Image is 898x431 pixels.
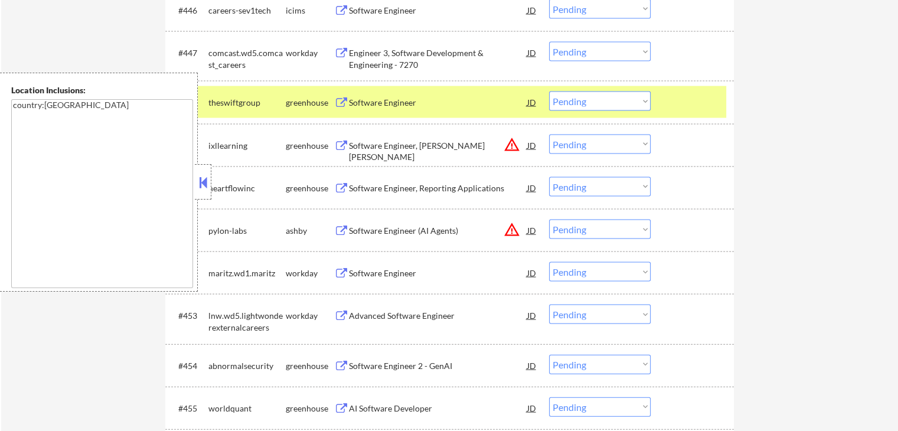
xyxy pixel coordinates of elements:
div: AI Software Developer [349,403,527,414]
div: #454 [178,360,199,372]
div: #455 [178,403,199,414]
div: pylon-labs [208,225,286,237]
div: #447 [178,47,199,59]
div: icims [286,5,334,17]
div: JD [526,305,538,326]
div: workday [286,47,334,59]
div: JD [526,355,538,376]
div: greenhouse [286,403,334,414]
div: greenhouse [286,360,334,372]
div: JD [526,220,538,241]
div: Location Inclusions: [11,84,193,96]
div: worldquant [208,403,286,414]
div: #446 [178,5,199,17]
div: ixllearning [208,140,286,152]
div: Software Engineer 2 - GenAI [349,360,527,372]
div: careers-sev1tech [208,5,286,17]
div: Software Engineer, [PERSON_NAME] [PERSON_NAME] [349,140,527,163]
div: maritz.wd1.maritz [208,267,286,279]
div: comcast.wd5.comcast_careers [208,47,286,70]
div: #453 [178,310,199,322]
div: ashby [286,225,334,237]
div: lnw.wd5.lightwonderexternalcareers [208,310,286,333]
div: greenhouse [286,97,334,109]
div: greenhouse [286,182,334,194]
div: greenhouse [286,140,334,152]
div: Software Engineer [349,5,527,17]
div: JD [526,262,538,283]
div: JD [526,135,538,156]
div: JD [526,397,538,419]
div: Software Engineer (AI Agents) [349,225,527,237]
div: workday [286,267,334,279]
div: JD [526,92,538,113]
div: Engineer 3, Software Development & Engineering - 7270 [349,47,527,70]
div: abnormalsecurity [208,360,286,372]
div: Advanced Software Engineer [349,310,527,322]
div: Software Engineer [349,97,527,109]
div: Software Engineer [349,267,527,279]
button: warning_amber [504,136,520,153]
div: JD [526,177,538,198]
div: heartflowinc [208,182,286,194]
button: warning_amber [504,221,520,238]
div: workday [286,310,334,322]
div: theswiftgroup [208,97,286,109]
div: Software Engineer, Reporting Applications [349,182,527,194]
div: JD [526,42,538,63]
